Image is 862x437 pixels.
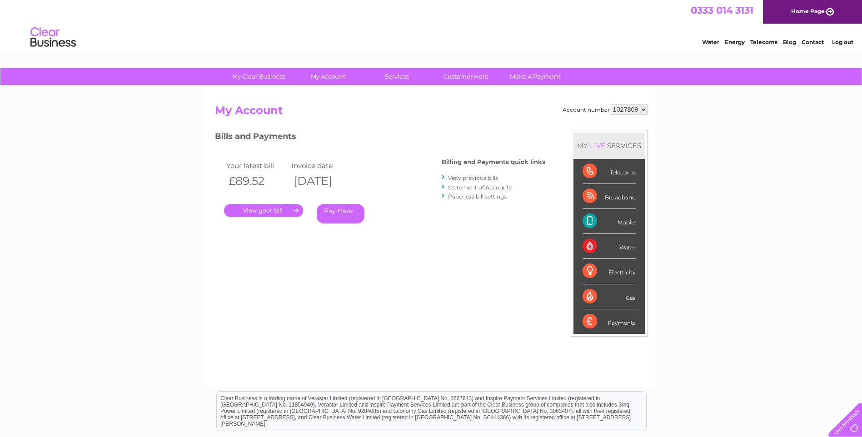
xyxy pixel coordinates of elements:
[30,24,76,51] img: logo.png
[583,259,636,284] div: Electricity
[224,204,303,217] a: .
[289,172,354,190] th: [DATE]
[702,39,719,45] a: Water
[224,172,289,190] th: £89.52
[429,68,503,85] a: Customer Help
[750,39,777,45] a: Telecoms
[448,174,498,181] a: View previous bills
[221,68,296,85] a: My Clear Business
[217,5,646,44] div: Clear Business is a trading name of Verastar Limited (registered in [GEOGRAPHIC_DATA] No. 3667643...
[448,193,507,200] a: Paperless bill settings
[215,104,648,121] h2: My Account
[317,204,364,223] a: Pay Here
[498,68,573,85] a: Make A Payment
[359,68,434,85] a: Services
[783,39,796,45] a: Blog
[588,141,607,150] div: LIVE
[583,234,636,259] div: Water
[583,159,636,184] div: Telecoms
[583,284,636,309] div: Gas
[583,309,636,334] div: Payments
[691,5,753,16] a: 0333 014 3131
[289,159,354,172] td: Invoice date
[832,39,853,45] a: Log out
[725,39,745,45] a: Energy
[442,159,545,165] h4: Billing and Payments quick links
[448,184,512,191] a: Statement of Accounts
[224,159,289,172] td: Your latest bill
[802,39,824,45] a: Contact
[215,130,545,146] h3: Bills and Payments
[573,133,645,159] div: MY SERVICES
[583,184,636,209] div: Broadband
[290,68,365,85] a: My Account
[583,209,636,234] div: Mobile
[563,104,648,115] div: Account number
